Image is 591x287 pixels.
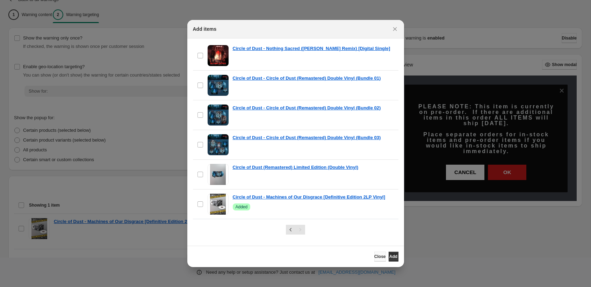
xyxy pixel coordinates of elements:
[233,45,390,52] a: Circle of Dust - Nothing Sacred ([PERSON_NAME] Remix) [Digital Single]
[233,194,385,201] a: Circle of Dust - Machines of Our Disgrace [Definitive Edition 2LP Vinyl]
[389,252,398,261] button: Add
[208,75,229,96] img: Circle of Dust - Circle of Dust (Remastered) Double Vinyl (Bundle 01)
[208,134,229,155] img: Circle of Dust - Circle of Dust (Remastered) Double Vinyl (Bundle 03)
[236,204,248,210] span: Added
[389,254,397,259] span: Add
[390,24,400,34] button: Close
[208,45,229,66] img: Circle of Dust - Nothing Sacred (Sebastian Komor Remix) [Digital Single]
[374,252,386,261] button: Close
[233,75,381,82] a: Circle of Dust - Circle of Dust (Remastered) Double Vinyl (Bundle 01)
[233,134,381,141] a: Circle of Dust - Circle of Dust (Remastered) Double Vinyl (Bundle 03)
[286,225,296,235] button: Previous
[286,225,305,235] nav: Pagination
[374,254,386,259] span: Close
[193,26,217,33] h2: Add items
[208,105,229,125] img: Circle of Dust - Circle of Dust (Remastered) Double Vinyl (Bundle 02)
[233,105,381,112] a: Circle of Dust - Circle of Dust (Remastered) Double Vinyl (Bundle 02)
[233,164,358,171] a: Circle of Dust (Remastered) Limited Edition (Double Vinyl)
